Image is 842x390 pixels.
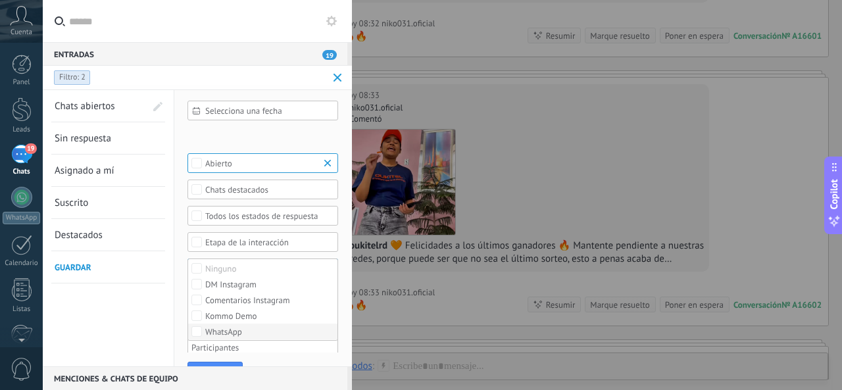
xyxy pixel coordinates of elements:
span: Destacados [55,229,103,241]
li: Destacados [51,219,165,251]
div: Listas [3,305,41,314]
div: Abierto [205,158,321,168]
div: Etapa de la interacción [205,237,321,247]
a: Chats abiertos [55,90,145,122]
a: Asignado a mí [55,155,145,186]
span: Guardar [55,262,91,273]
a: Suscrito [55,187,145,218]
a: Destacados [55,219,145,251]
span: 19 [322,50,337,60]
div: Leads [3,126,41,134]
span: 19 [25,143,36,154]
div: Calendario [3,259,41,268]
div: Kommo Demo [205,312,257,321]
li: Guardar [51,251,165,283]
div: Entradas [43,42,347,66]
div: Chats destacados [205,185,321,195]
div: Chats [3,168,41,176]
span: Chats abiertos [55,100,115,112]
div: Seleccionar todo [205,264,236,274]
span: Copilot [828,179,841,209]
div: WhatsApp [3,212,40,224]
span: Cuenta [11,28,32,37]
li: Asignado a mí [51,155,165,187]
span: Selecciona una fecha [205,106,331,116]
li: Chats abiertos [51,90,165,122]
span: Filtro: 2 [59,72,86,83]
li: Sin respuesta [51,122,165,155]
div: Comentarios Instagram [205,296,290,305]
span: Sin respuesta [55,132,111,145]
div: DM Instagram [205,280,257,289]
span: Asignado a mí [55,164,114,177]
li: Suscrito [51,187,165,219]
a: Guardar [55,251,162,283]
div: Menciones & Chats de equipo [43,366,347,390]
div: WhatsApp [205,328,242,337]
a: Sin respuesta [55,122,145,154]
span: Suscrito [55,197,88,209]
div: Todos los estados de respuesta [205,211,321,221]
div: Panel [3,78,41,87]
